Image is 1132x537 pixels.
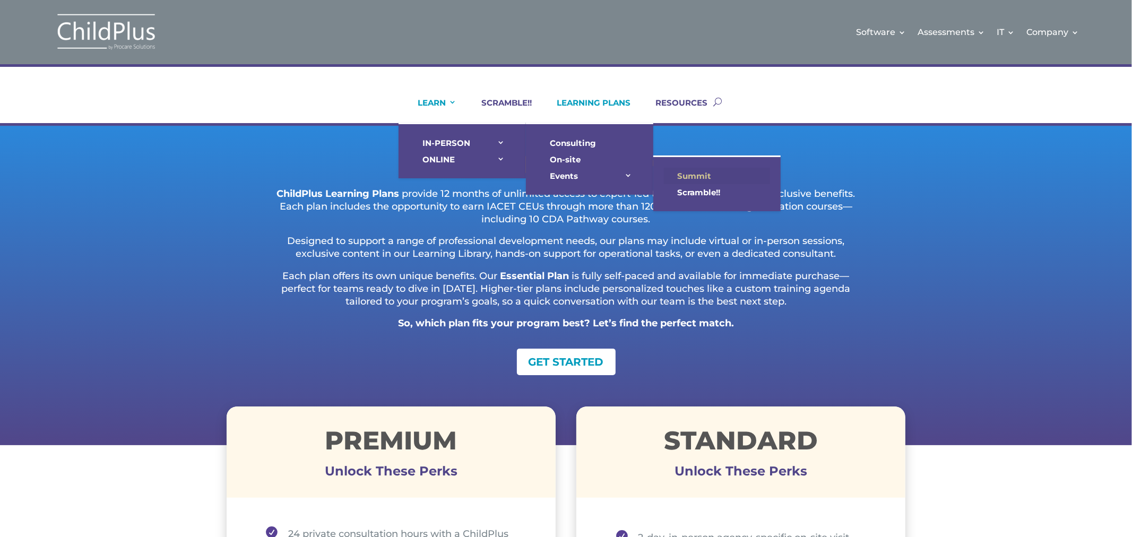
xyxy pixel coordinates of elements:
[664,184,770,201] a: Scramble!!
[997,11,1015,54] a: IT
[543,98,630,123] a: LEARNING PLANS
[856,11,906,54] a: Software
[576,428,906,458] h1: STANDARD
[227,471,556,477] h3: Unlock These Perks
[277,188,400,200] strong: ChildPlus Learning Plans
[404,98,456,123] a: LEARN
[269,270,863,317] p: Each plan offers its own unique benefits. Our is fully self-paced and available for immediate pur...
[537,151,643,168] a: On-site
[227,428,556,458] h1: Premium
[500,270,569,282] strong: Essential Plan
[537,135,643,151] a: Consulting
[409,135,515,151] a: IN-PERSON
[269,235,863,270] p: Designed to support a range of professional development needs, our plans may include virtual or i...
[468,98,532,123] a: SCRAMBLE!!
[517,349,616,375] a: GET STARTED
[918,11,985,54] a: Assessments
[398,317,734,329] strong: So, which plan fits your program best? Let’s find the perfect match.
[409,151,515,168] a: ONLINE
[537,168,643,184] a: Events
[227,152,906,182] h1: LEARNING PLANS
[642,98,707,123] a: RESOURCES
[1026,11,1079,54] a: Company
[576,471,906,477] h3: Unlock These Perks
[664,168,770,184] a: Summit
[269,188,863,235] p: provide 12 months of unlimited access to expert-led training and a variety of exclusive benefits....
